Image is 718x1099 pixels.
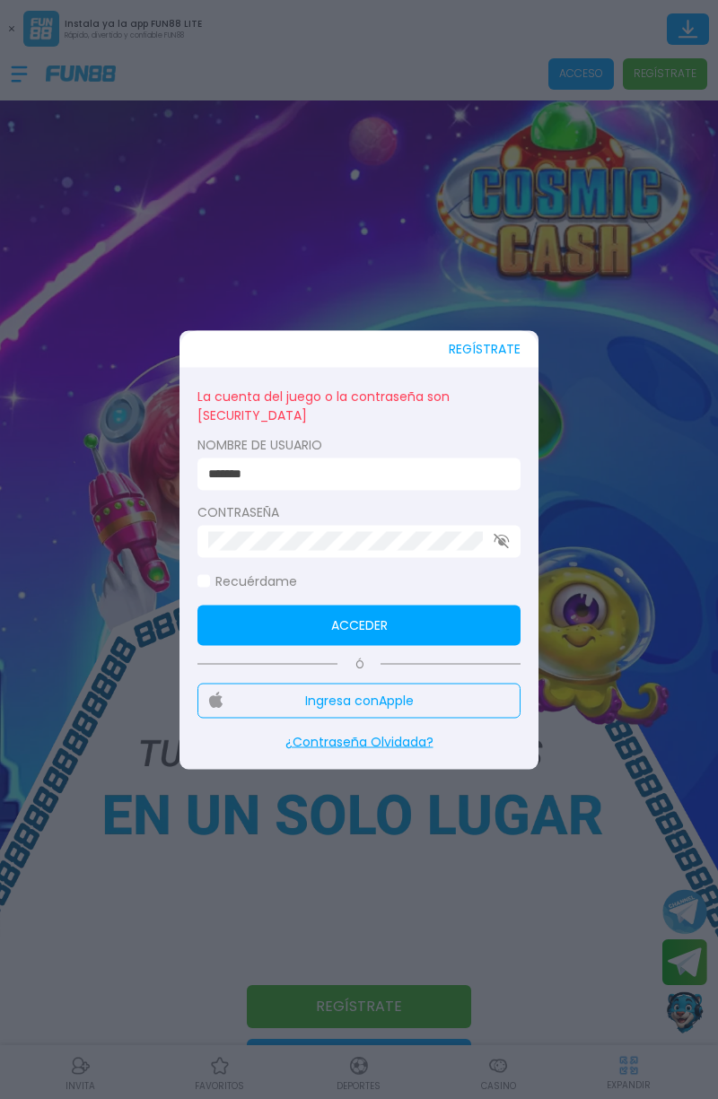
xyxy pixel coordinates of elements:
[197,656,521,672] p: Ó
[197,605,521,645] button: Acceder
[197,732,521,751] p: ¿Contraseña Olvidada?
[197,683,521,718] button: Ingresa conApple
[449,330,521,367] button: REGÍSTRATE
[197,502,521,521] label: Contraseña
[197,385,521,426] p: La cuenta del juego o la contraseña son [SECURITY_DATA]
[197,571,297,590] label: Recuérdame
[197,435,521,454] label: Nombre de usuario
